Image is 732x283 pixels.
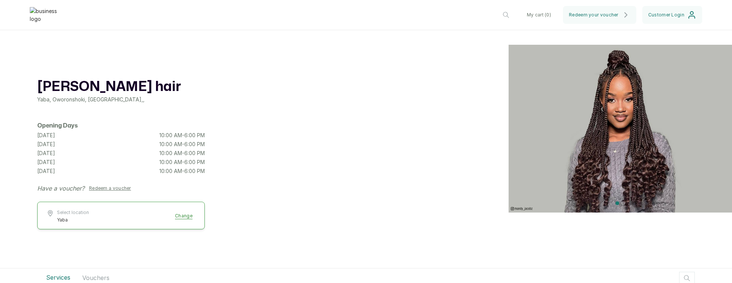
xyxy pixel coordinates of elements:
p: 10:00 AM - 6:00 PM [159,158,205,166]
p: [DATE] [37,141,55,148]
button: Redeem your voucher [563,6,636,24]
p: [DATE] [37,150,55,157]
span: Yaba [57,217,89,223]
p: Have a voucher? [37,184,85,193]
p: 10:00 AM - 6:00 PM [159,150,205,157]
p: 10:00 AM - 6:00 PM [159,132,205,139]
button: My cart (0) [521,6,557,24]
h2: Opening Days [37,121,205,130]
span: Redeem your voucher [569,12,618,18]
p: [DATE] [37,158,55,166]
p: Yaba, Oworonshoki, [GEOGRAPHIC_DATA] , , [37,96,205,103]
p: [DATE] [37,132,55,139]
p: 10:00 AM - 6:00 PM [159,141,205,148]
p: [DATE] [37,167,55,175]
span: Customer Login [648,12,684,18]
img: business logo [30,7,60,23]
img: header image [509,45,732,213]
button: Customer Login [642,6,702,24]
button: Redeem a voucher [86,184,134,193]
span: Select location [57,210,89,216]
p: 10:00 AM - 6:00 PM [159,167,205,175]
button: Select locationYabaChange [47,210,195,223]
h1: [PERSON_NAME] hair [37,78,205,96]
